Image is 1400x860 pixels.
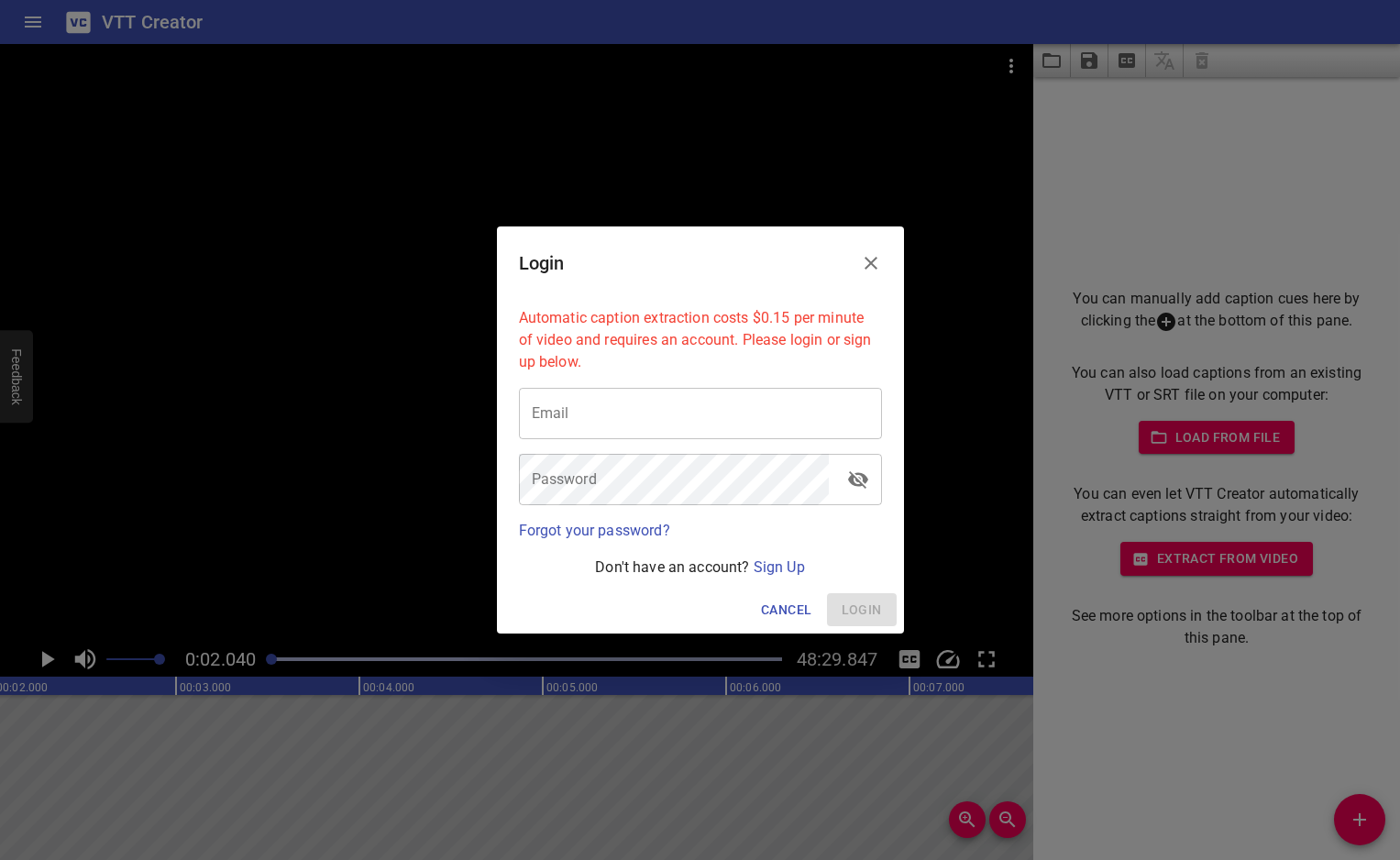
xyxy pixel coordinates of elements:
a: Sign Up [754,558,805,576]
span: Cancel [761,599,811,622]
h6: Login [519,248,565,278]
a: Forgot your password? [519,522,670,539]
button: toggle password visibility [836,458,880,502]
button: Cancel [754,593,819,627]
button: Close [849,241,893,285]
span: Please enter your email and password above. [827,593,897,627]
p: Automatic caption extraction costs $0.15 per minute of video and requires an account. Please logi... [519,307,882,373]
p: Don't have an account? [519,557,882,579]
